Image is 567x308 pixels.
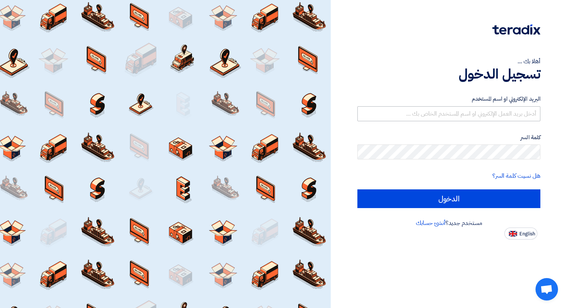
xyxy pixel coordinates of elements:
a: أنشئ حسابك [416,219,445,228]
input: الدخول [357,189,540,208]
button: English [504,228,537,240]
img: Teradix logo [492,24,540,35]
div: مستخدم جديد؟ [357,219,540,228]
span: English [519,231,535,237]
input: أدخل بريد العمل الإلكتروني او اسم المستخدم الخاص بك ... [357,106,540,121]
h1: تسجيل الدخول [357,66,540,82]
a: هل نسيت كلمة السر؟ [492,171,540,180]
label: كلمة السر [357,133,540,142]
div: Open chat [535,278,558,301]
label: البريد الإلكتروني او اسم المستخدم [357,95,540,103]
img: en-US.png [509,231,517,237]
div: أهلا بك ... [357,57,540,66]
